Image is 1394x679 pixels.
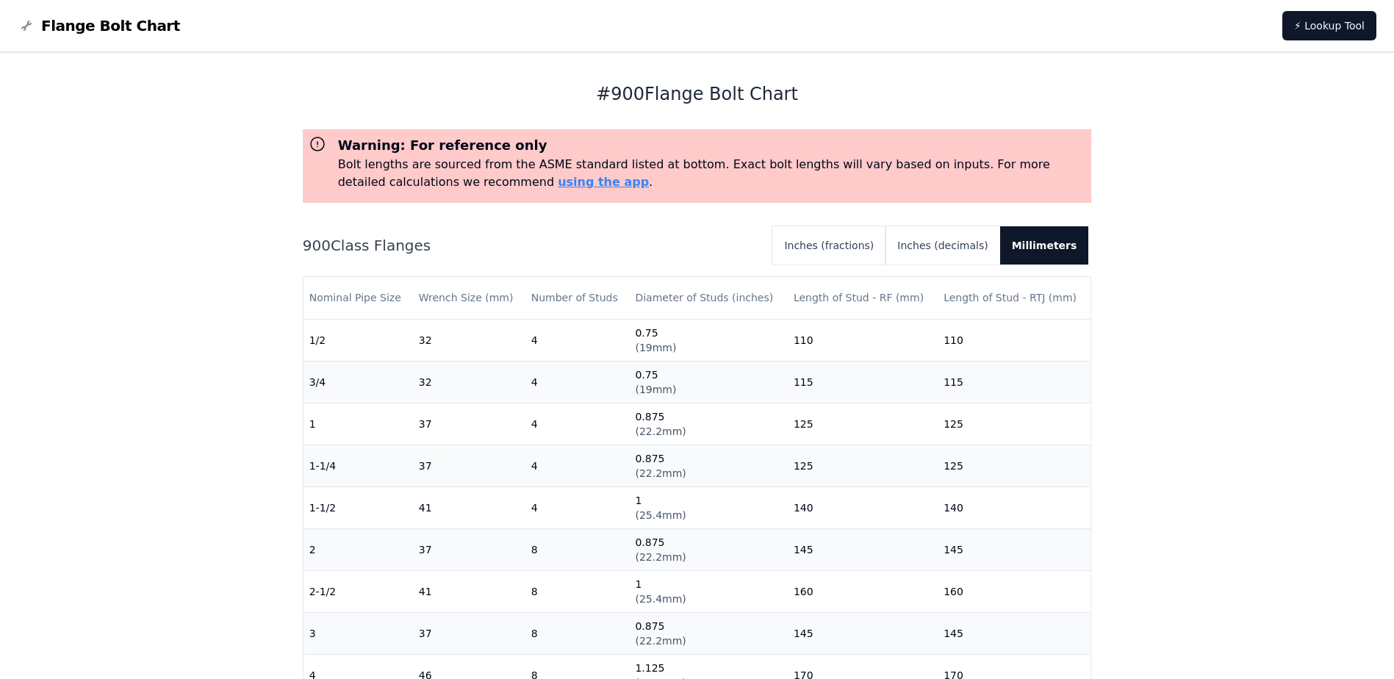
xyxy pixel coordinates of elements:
[788,570,938,612] td: 160
[629,319,787,361] td: 0.75
[938,486,1091,528] td: 140
[413,319,525,361] td: 32
[303,319,413,361] td: 1/2
[635,551,686,563] span: ( 22.2mm )
[788,486,938,528] td: 140
[1282,11,1376,40] a: ⚡ Lookup Tool
[788,361,938,403] td: 115
[525,612,630,654] td: 8
[525,445,630,486] td: 4
[635,425,686,437] span: ( 22.2mm )
[413,612,525,654] td: 37
[629,277,787,319] th: Diameter of Studs (inches)
[629,486,787,528] td: 1
[788,612,938,654] td: 145
[525,361,630,403] td: 4
[413,486,525,528] td: 41
[938,277,1091,319] th: Length of Stud - RTJ (mm)
[938,361,1091,403] td: 115
[525,403,630,445] td: 4
[303,486,413,528] td: 1-1/2
[303,528,413,570] td: 2
[788,277,938,319] th: Length of Stud - RF (mm)
[525,277,630,319] th: Number of Studs
[413,403,525,445] td: 37
[303,612,413,654] td: 3
[788,319,938,361] td: 110
[413,445,525,486] td: 37
[938,319,1091,361] td: 110
[635,384,676,395] span: ( 19mm )
[303,277,413,319] th: Nominal Pipe Size
[413,277,525,319] th: Wrench Size (mm)
[18,17,35,35] img: Flange Bolt Chart Logo
[938,570,1091,612] td: 160
[303,445,413,486] td: 1-1/4
[788,528,938,570] td: 145
[629,445,787,486] td: 0.875
[525,570,630,612] td: 8
[938,528,1091,570] td: 145
[525,486,630,528] td: 4
[413,570,525,612] td: 41
[635,509,686,521] span: ( 25.4mm )
[413,361,525,403] td: 32
[338,135,1086,156] h3: Warning: For reference only
[635,635,686,647] span: ( 22.2mm )
[629,570,787,612] td: 1
[41,15,180,36] span: Flange Bolt Chart
[629,361,787,403] td: 0.75
[885,226,999,265] button: Inches (decimals)
[938,612,1091,654] td: 145
[772,226,885,265] button: Inches (fractions)
[635,342,676,353] span: ( 19mm )
[629,528,787,570] td: 0.875
[558,175,649,189] a: using the app
[413,528,525,570] td: 37
[338,156,1086,191] p: Bolt lengths are sourced from the ASME standard listed at bottom. Exact bolt lengths will vary ba...
[303,235,761,256] h2: 900 Class Flanges
[18,15,180,36] a: Flange Bolt Chart LogoFlange Bolt Chart
[629,612,787,654] td: 0.875
[635,467,686,479] span: ( 22.2mm )
[788,445,938,486] td: 125
[303,403,413,445] td: 1
[303,82,1092,106] h1: # 900 Flange Bolt Chart
[525,319,630,361] td: 4
[629,403,787,445] td: 0.875
[303,570,413,612] td: 2-1/2
[525,528,630,570] td: 8
[635,593,686,605] span: ( 25.4mm )
[938,403,1091,445] td: 125
[1000,226,1089,265] button: Millimeters
[938,445,1091,486] td: 125
[788,403,938,445] td: 125
[303,361,413,403] td: 3/4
